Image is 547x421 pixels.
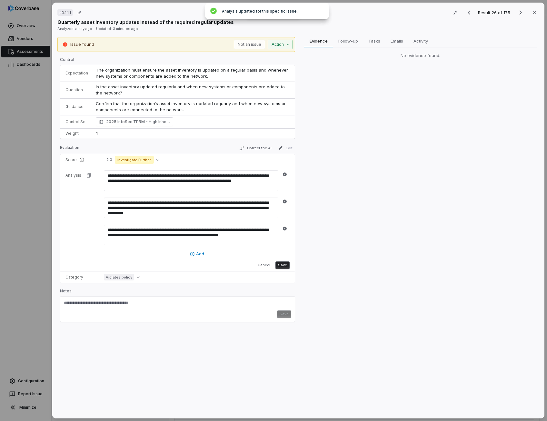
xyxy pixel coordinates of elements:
[65,119,88,124] p: Control Set
[65,173,81,178] p: Analysis
[60,145,79,153] p: Evaluation
[65,275,96,280] p: Category
[388,37,406,45] span: Emails
[65,87,88,93] p: Question
[96,101,290,113] p: Confirm that the organization’s asset inventory is updated reguarly and when new systems or compo...
[60,57,295,65] p: Control
[307,37,330,45] span: Evidence
[304,53,537,59] div: No evidence found.
[57,19,234,25] p: Quarterly asset inventory updates instead of the required regular updates
[96,26,138,31] span: Updated: 3 minutes ago
[234,40,265,49] button: Not an issue
[70,41,94,48] p: Issue found
[74,7,85,18] button: Copy link
[96,131,98,136] span: 1
[106,119,170,125] span: 2025 InfoSec TPRM - High Inherent Risk (TruSight Supported) Asset and Info Management
[411,37,431,45] span: Activity
[96,67,289,79] span: The organization must ensure the asset inventory is updated on a regular basis and whenever new s...
[478,9,512,16] p: Result 26 of 175
[65,71,88,76] p: Expectation
[268,40,293,49] button: Action
[96,84,286,96] span: Is the asset inventory updated regularly and when new systems or components are added to the netw...
[275,261,290,269] button: Save
[335,37,360,45] span: Follow-up
[222,9,298,14] span: Analysis updated for this specific issue.
[59,10,71,15] span: # D.1.1.1
[104,274,134,280] span: Violates policy
[237,144,274,152] button: Correct the AI
[60,289,295,296] p: Notes
[115,156,154,164] span: Investigate Further
[514,9,527,16] button: Next result
[255,261,273,269] button: Cancel
[65,157,96,162] p: Score
[366,37,383,45] span: Tasks
[57,26,92,31] span: Analyzed: a day ago
[65,104,88,109] p: Guidance
[462,9,475,16] button: Previous result
[104,249,290,259] button: Add
[65,131,88,136] p: Weight
[104,156,162,164] button: 2.0Investigate Further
